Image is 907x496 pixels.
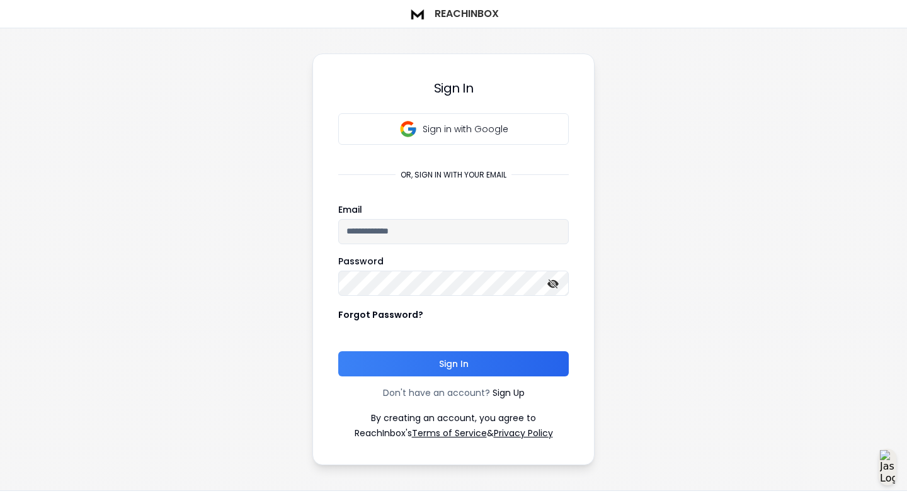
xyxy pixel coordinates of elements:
a: Sign Up [493,386,525,399]
h3: Sign In [338,79,569,97]
img: logo [408,5,427,23]
p: Sign in with Google [423,123,508,135]
p: or, sign in with your email [396,170,511,180]
button: Sign in with Google [338,113,569,145]
label: Email [338,205,362,214]
button: Sign In [338,351,569,376]
a: Terms of Service [412,427,487,439]
p: Don't have an account? [383,386,490,399]
h1: ReachInbox [435,6,499,21]
p: By creating an account, you agree to [371,412,536,424]
label: Password [338,257,384,266]
a: ReachInbox [408,5,499,23]
p: ReachInbox's & [355,427,553,439]
p: Forgot Password? [338,308,423,321]
a: Privacy Policy [494,427,553,439]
